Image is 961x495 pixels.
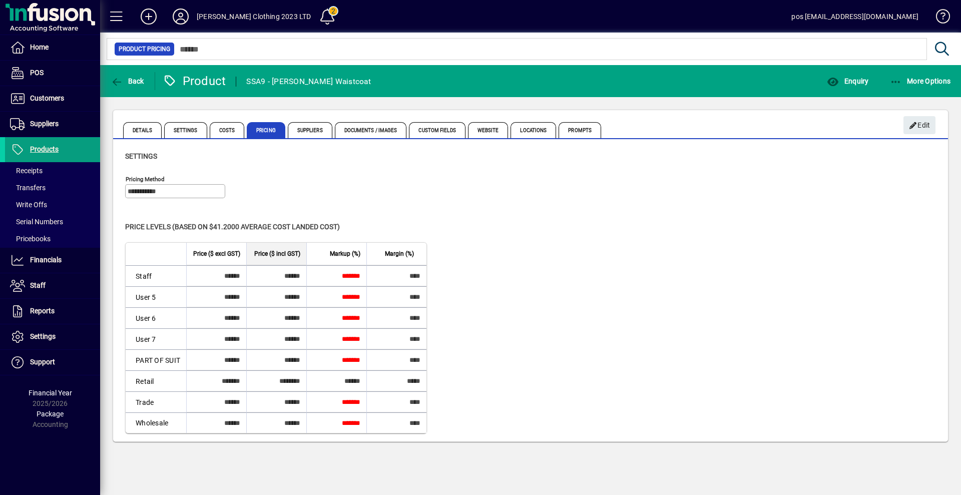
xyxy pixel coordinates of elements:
span: Documents / Images [335,122,407,138]
td: Retail [126,370,186,391]
div: pos [EMAIL_ADDRESS][DOMAIN_NAME] [791,9,918,25]
td: Staff [126,265,186,286]
button: More Options [887,72,953,90]
span: Staff [30,281,46,289]
a: Knowledge Base [928,2,948,35]
a: Financials [5,248,100,273]
span: More Options [890,77,951,85]
a: Transfers [5,179,100,196]
span: Back [111,77,144,85]
div: Product [163,73,226,89]
span: Prompts [559,122,601,138]
span: Custom Fields [409,122,465,138]
span: Pricing [247,122,285,138]
span: Package [37,410,64,418]
span: Reports [30,307,55,315]
div: [PERSON_NAME] Clothing 2023 LTD [197,9,311,25]
span: Margin (%) [385,248,414,259]
a: Serial Numbers [5,213,100,230]
span: Financial Year [29,389,72,397]
span: Details [123,122,162,138]
span: Home [30,43,49,51]
a: Suppliers [5,112,100,137]
span: Product Pricing [119,44,170,54]
span: Price ($ excl GST) [193,248,240,259]
td: Wholesale [126,412,186,433]
div: SSA9 - [PERSON_NAME] Waistcoat [246,74,371,90]
app-page-header-button: Back [100,72,155,90]
span: Enquiry [827,77,868,85]
span: Settings [125,152,157,160]
span: Price ($ incl GST) [254,248,300,259]
a: Support [5,350,100,375]
button: Profile [165,8,197,26]
a: Pricebooks [5,230,100,247]
button: Edit [903,116,935,134]
span: Customers [30,94,64,102]
span: Markup (%) [330,248,360,259]
span: Suppliers [288,122,332,138]
td: PART OF SUIT [126,349,186,370]
span: POS [30,69,44,77]
span: Suppliers [30,120,59,128]
span: Products [30,145,59,153]
a: Write Offs [5,196,100,213]
span: Financials [30,256,62,264]
td: User 5 [126,286,186,307]
span: Pricebooks [10,235,51,243]
button: Add [133,8,165,26]
span: Costs [210,122,245,138]
span: Edit [909,117,930,134]
a: Home [5,35,100,60]
a: Receipts [5,162,100,179]
span: Receipts [10,167,43,175]
span: Locations [511,122,556,138]
span: Settings [164,122,207,138]
td: User 7 [126,328,186,349]
a: Reports [5,299,100,324]
span: Write Offs [10,201,47,209]
a: POS [5,61,100,86]
span: Transfers [10,184,46,192]
button: Back [108,72,147,90]
button: Enquiry [824,72,871,90]
td: Trade [126,391,186,412]
span: Serial Numbers [10,218,63,226]
span: Settings [30,332,56,340]
span: Support [30,358,55,366]
a: Staff [5,273,100,298]
a: Settings [5,324,100,349]
span: Website [468,122,509,138]
mat-label: Pricing method [126,176,165,183]
a: Customers [5,86,100,111]
td: User 6 [126,307,186,328]
span: Price levels (based on $41.2000 Average cost landed cost) [125,223,340,231]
